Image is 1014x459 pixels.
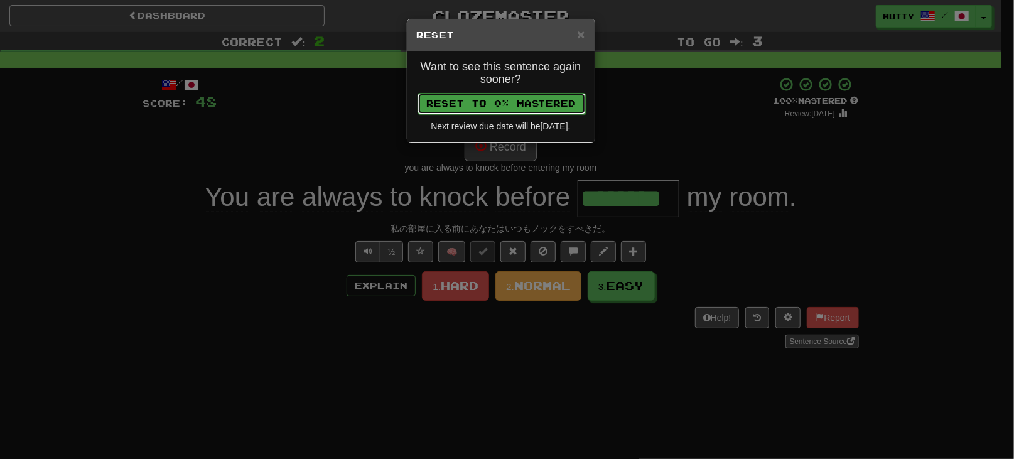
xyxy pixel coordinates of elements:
h5: Reset [417,29,585,41]
span: × [577,27,585,41]
div: Next review due date will be [DATE] . [417,120,585,132]
button: Close [577,28,585,41]
h4: Want to see this sentence again sooner? [417,61,585,86]
button: Reset to 0% Mastered [418,93,586,114]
